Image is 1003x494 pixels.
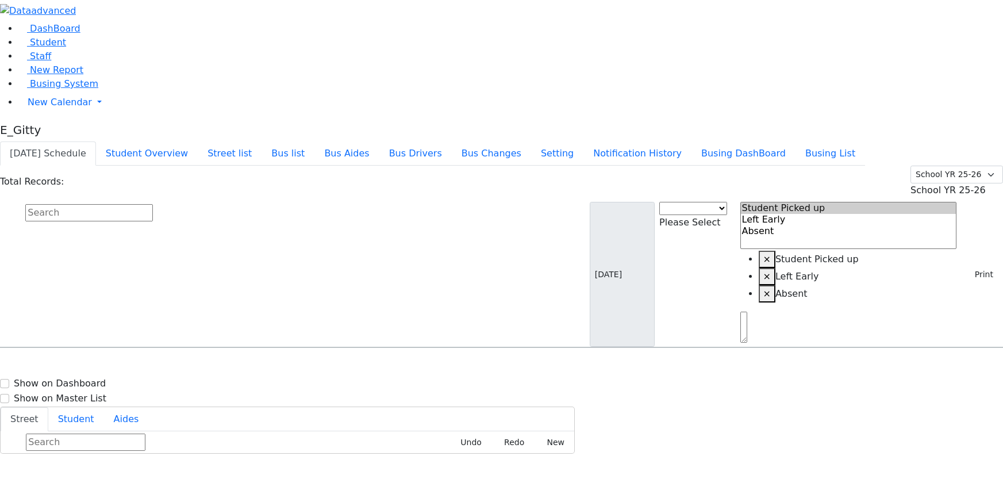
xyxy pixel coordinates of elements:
[796,141,865,166] button: Busing List
[262,141,314,166] button: Bus list
[531,141,583,166] button: Setting
[583,141,691,166] button: Notification History
[691,141,796,166] button: Busing DashBoard
[759,268,957,285] li: Left Early
[740,312,747,343] textarea: Search
[30,78,98,89] span: Busing System
[910,185,986,196] span: School YR 25-26
[18,78,98,89] a: Busing System
[18,37,66,48] a: Student
[314,141,379,166] button: Bus Aides
[14,392,106,405] label: Show on Master List
[759,251,957,268] li: Student Picked up
[198,141,262,166] button: Street list
[759,285,775,302] button: Remove item
[14,377,106,390] label: Show on Dashboard
[448,434,487,451] button: Undo
[1,431,574,453] div: Street
[763,271,771,282] span: ×
[18,91,1003,114] a: New Calendar
[379,141,452,166] button: Bus Drivers
[30,23,80,34] span: DashBoard
[30,51,51,62] span: Staff
[491,434,529,451] button: Redo
[28,97,92,108] span: New Calendar
[18,23,80,34] a: DashBoard
[26,434,145,451] input: Search
[30,64,83,75] span: New Report
[1,407,48,431] button: Street
[18,64,83,75] a: New Report
[659,217,720,228] span: Please Select
[25,204,153,221] input: Search
[48,407,104,431] button: Student
[30,37,66,48] span: Student
[741,202,956,214] option: Student Picked up
[741,214,956,225] option: Left Early
[534,434,570,451] button: New
[763,288,771,299] span: ×
[775,288,808,299] span: Absent
[910,166,1003,183] select: Default select example
[104,407,149,431] button: Aides
[775,254,859,265] span: Student Picked up
[741,225,956,237] option: Absent
[452,141,531,166] button: Bus Changes
[961,266,998,284] button: Print
[759,251,775,268] button: Remove item
[775,271,819,282] span: Left Early
[96,141,198,166] button: Student Overview
[759,285,957,302] li: Absent
[18,51,51,62] a: Staff
[763,254,771,265] span: ×
[759,268,775,285] button: Remove item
